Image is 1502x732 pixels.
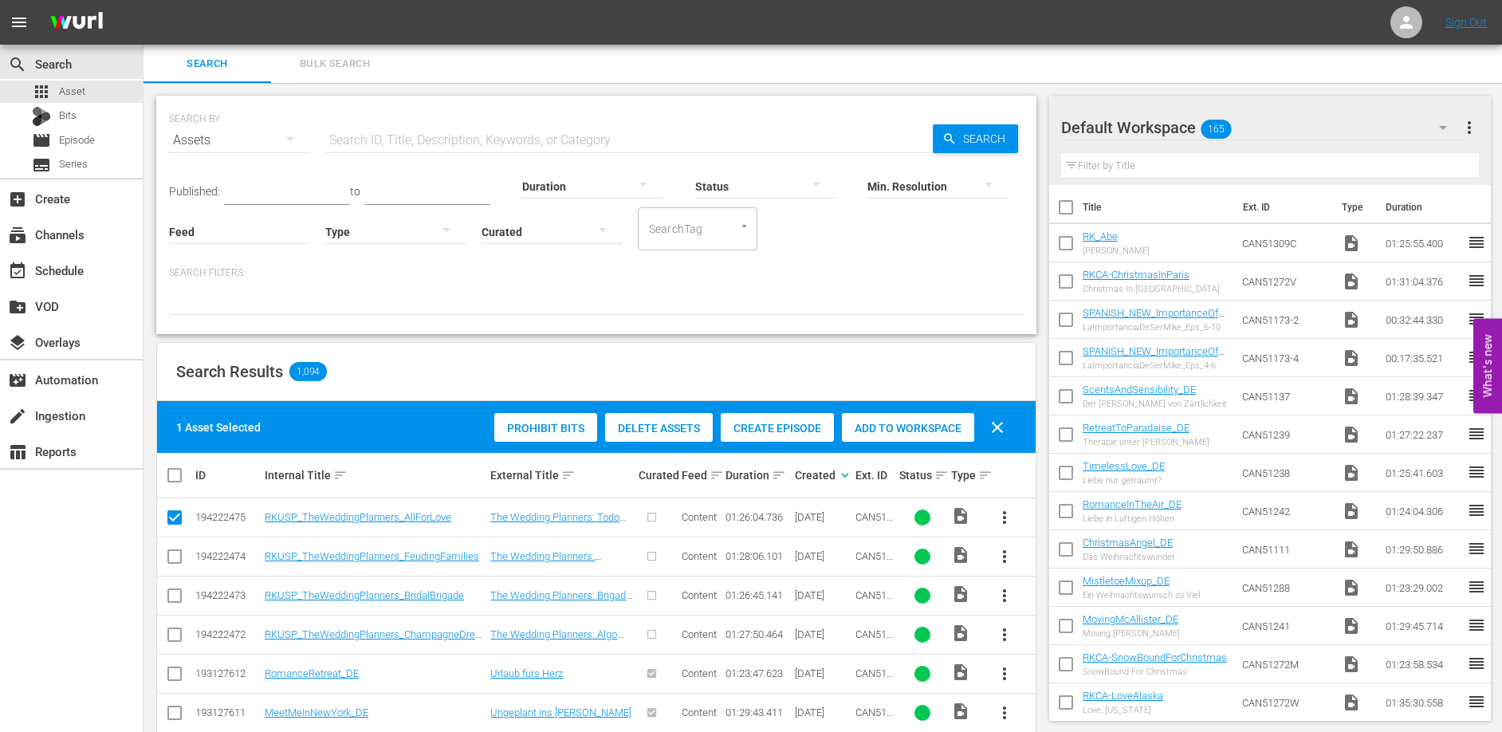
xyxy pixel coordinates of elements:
[951,545,970,565] span: Video
[1083,269,1189,281] a: RKCA-ChristmasInParis
[1379,569,1467,607] td: 01:23:29.002
[1083,498,1182,510] a: RomanceInTheAir_DE
[1467,271,1486,290] span: reorder
[1342,540,1361,559] span: Video
[1083,246,1150,256] div: [PERSON_NAME]
[1083,575,1170,587] a: MistletoeMixup_DE
[490,466,633,485] div: External Title
[8,443,27,462] span: Reports
[195,511,260,523] div: 194222475
[1342,310,1361,329] span: Video
[1342,348,1361,368] span: Video
[725,511,790,523] div: 01:26:04.736
[1083,690,1163,702] a: RKCA-LoveAlaska
[795,667,851,679] div: [DATE]
[1379,415,1467,454] td: 01:27:22.237
[1379,683,1467,722] td: 01:35:30.558
[490,589,632,613] a: The Wedding Planners: Brigada Nupcial
[1083,613,1178,625] a: MovingMcAllister_DE
[855,706,893,730] span: CAN51289BJ
[1083,475,1165,486] div: Liebe nur geträumt?
[978,408,1016,447] button: clear
[951,624,970,643] span: Video
[1467,501,1486,520] span: reorder
[8,407,27,426] span: Ingestion
[169,118,309,163] div: Assets
[1083,667,1227,677] div: SnowBound For Christmas
[995,625,1014,644] span: more_vert
[1083,422,1189,434] a: RetreatToParadaise_DE
[1236,262,1335,301] td: CAN51272V
[795,550,851,562] div: [DATE]
[1083,437,1209,447] div: Therapie unter [PERSON_NAME]
[8,55,27,74] span: Search
[1236,224,1335,262] td: CAN51309C
[1342,272,1361,291] span: Video
[985,616,1024,654] button: more_vert
[1083,345,1225,369] a: SPANISH_NEW_ImportanceOfBeingMike_Eps_4-6
[737,218,752,234] button: Open
[605,413,713,442] button: Delete Assets
[494,413,597,442] button: Prohibit Bits
[985,537,1024,576] button: more_vert
[682,550,717,562] span: Content
[855,469,894,482] div: Ext. ID
[195,589,260,601] div: 194222473
[195,550,260,562] div: 194222474
[951,584,970,604] span: Video
[855,667,893,691] span: CAN51289AB
[725,466,790,485] div: Duration
[265,550,479,562] a: RKUSP_TheWeddingPlanners_FeudingFamilies
[1379,454,1467,492] td: 01:25:41.603
[1083,230,1118,242] a: RK_Abe
[951,506,970,525] span: Video
[995,586,1014,605] span: more_vert
[1201,112,1231,146] span: 165
[195,469,260,482] div: ID
[995,547,1014,566] span: more_vert
[725,706,790,718] div: 01:29:43.411
[725,589,790,601] div: 01:26:45.141
[1467,577,1486,596] span: reorder
[842,413,974,442] button: Add to Workspace
[855,589,893,613] span: CAN51274AN
[1342,425,1361,444] span: Video
[1467,462,1486,482] span: reorder
[1083,384,1196,396] a: ScentsAndSensibility_DE
[59,84,85,100] span: Asset
[1467,616,1486,635] span: reorder
[32,82,51,101] span: Asset
[1467,348,1486,367] span: reorder
[281,55,389,73] span: Bulk Search
[1236,683,1335,722] td: CAN51272W
[1379,492,1467,530] td: 01:24:04.306
[1342,387,1361,406] span: Video
[153,55,261,73] span: Search
[1061,105,1463,150] div: Default Workspace
[490,706,631,718] a: Ungeplant ins [PERSON_NAME]
[795,706,851,718] div: [DATE]
[855,628,893,652] span: CAN51274AO
[169,266,1024,280] p: Search Filters:
[32,131,51,150] span: Episode
[490,550,601,574] a: The Wedding Planners: Familias Enfrentadas
[855,550,893,574] span: CAN51274AP
[169,185,220,198] span: Published:
[59,108,77,124] span: Bits
[721,422,834,435] span: Create Episode
[1233,185,1332,230] th: Ext. ID
[1342,693,1361,712] span: Video
[289,362,327,381] span: 1,094
[1083,399,1227,409] div: Der [PERSON_NAME] von Zärtlichkeit
[951,466,981,485] div: Type
[795,466,851,485] div: Created
[195,667,260,679] div: 193127612
[710,468,724,482] span: sort
[1083,360,1229,371] div: LaImportanciaDeSerMike_Eps_4-6
[1379,224,1467,262] td: 01:25:55.400
[682,628,717,640] span: Content
[1379,262,1467,301] td: 01:31:04.376
[985,655,1024,693] button: more_vert
[725,550,790,562] div: 01:28:06.101
[995,508,1014,527] span: more_vert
